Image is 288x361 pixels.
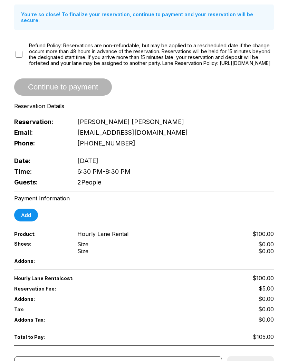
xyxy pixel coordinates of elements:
div: Reservation Details [14,103,274,110]
span: Total to Pay: [14,334,66,340]
div: $0.00 [258,248,274,255]
span: Time: [14,168,66,175]
span: Addons: [14,296,66,302]
span: Addons Tax: [14,317,66,323]
span: Date: [14,157,66,164]
span: Guests: [14,179,66,186]
span: $100.00 [252,230,274,237]
span: 2 People [77,179,101,186]
span: $0.00 [258,306,274,313]
span: $0.00 [258,295,274,302]
div: Payment Information [14,195,274,202]
button: Add [14,209,38,221]
span: $105.00 [253,333,274,340]
span: 6:30 PM - 8:30 PM [77,168,131,175]
span: Email: [14,129,66,136]
span: $5.00 [259,285,274,292]
span: Hourly Lane Rental [77,230,128,237]
div: $0.00 [258,241,274,248]
span: Product: [14,231,66,237]
span: Addons: [14,258,66,264]
span: [PHONE_NUMBER] [77,140,135,147]
span: $100.00 [252,275,274,282]
div: Size [77,248,88,255]
span: Shoes: [14,241,66,247]
div: You’re so close! To finalize your reservation, continue to payment and your reservation will be s... [14,4,274,30]
span: $0.00 [258,316,274,323]
span: Tax: [14,306,66,312]
div: Size [77,241,88,248]
span: [EMAIL_ADDRESS][DOMAIN_NAME] [77,129,188,136]
span: [DATE] [77,157,98,164]
span: Reservation Fee: [14,286,144,292]
span: [PERSON_NAME] [PERSON_NAME] [77,118,184,125]
span: Refund Policy: Reservations are non-refundable, but may be applied to a rescheduled date if the c... [29,42,274,66]
span: Hourly Lane Rental cost: [14,275,144,281]
span: Reservation: [14,118,66,125]
span: Phone: [14,140,66,147]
